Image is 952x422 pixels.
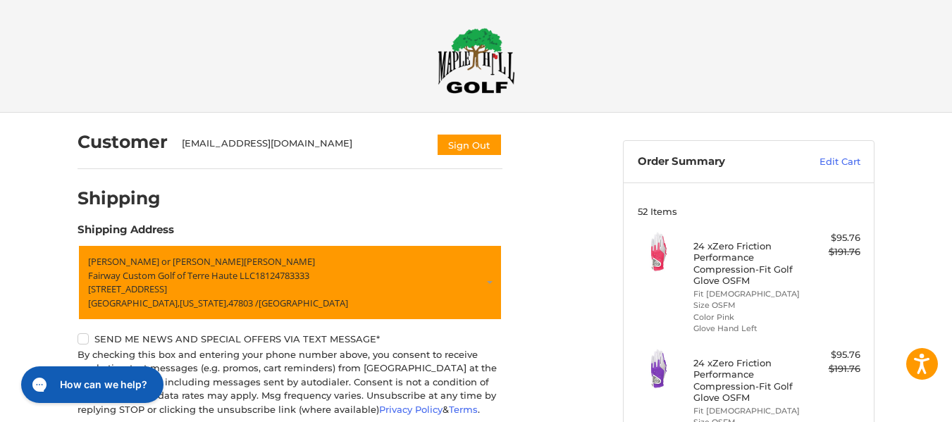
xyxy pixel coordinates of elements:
a: Privacy Policy [379,404,443,415]
span: [GEOGRAPHIC_DATA], [88,297,180,309]
span: [GEOGRAPHIC_DATA] [259,297,348,309]
li: Color Pink [693,311,801,323]
span: [STREET_ADDRESS] [88,283,167,295]
span: [US_STATE], [180,297,228,309]
legend: Shipping Address [78,222,174,244]
span: [PERSON_NAME] or [PERSON_NAME] [88,255,244,268]
li: Fit [DEMOGRAPHIC_DATA] [693,288,801,300]
span: 47803 / [228,297,259,309]
h2: Shipping [78,187,161,209]
div: $191.76 [805,245,860,259]
li: Glove Hand Left [693,323,801,335]
a: Enter or select a different address [78,244,502,321]
iframe: Gorgias live chat messenger [14,361,168,408]
div: $95.76 [805,348,860,362]
img: Maple Hill Golf [438,27,515,94]
span: Fairway Custom Golf of Terre Haute LLC [88,269,255,282]
div: [EMAIL_ADDRESS][DOMAIN_NAME] [182,137,423,156]
a: Terms [449,404,478,415]
span: [PERSON_NAME] [244,255,315,268]
label: Send me news and special offers via text message* [78,333,502,345]
h4: 24 x Zero Friction Performance Compression-Fit Golf Glove OSFM [693,240,801,286]
div: By checking this box and entering your phone number above, you consent to receive marketing text ... [78,348,502,417]
h2: Customer [78,131,168,153]
span: 18124783333 [255,269,309,282]
div: $95.76 [805,231,860,245]
h3: Order Summary [638,155,789,169]
div: $191.76 [805,362,860,376]
button: Sign Out [436,133,502,156]
li: Size OSFM [693,299,801,311]
h4: 24 x Zero Friction Performance Compression-Fit Golf Glove OSFM [693,357,801,403]
h3: 52 Items [638,206,860,217]
li: Fit [DEMOGRAPHIC_DATA] [693,405,801,417]
a: Edit Cart [789,155,860,169]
